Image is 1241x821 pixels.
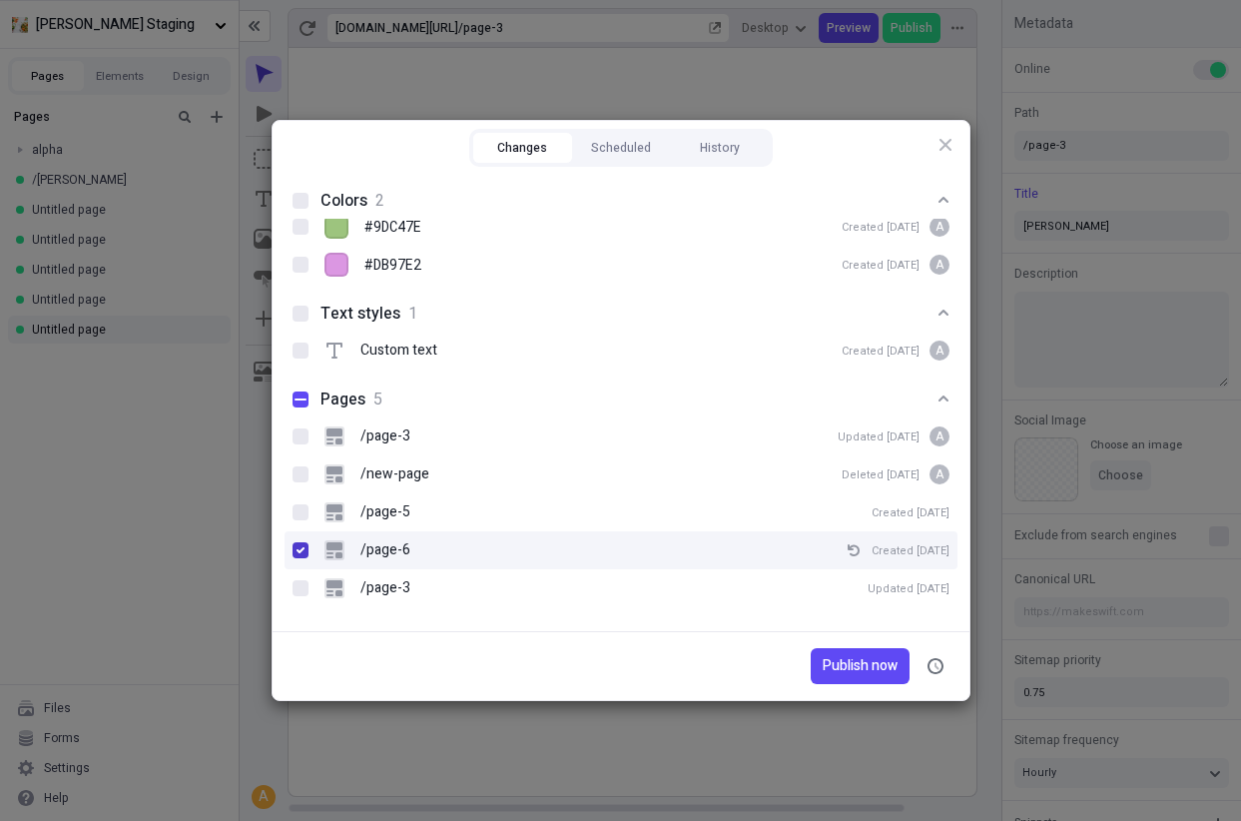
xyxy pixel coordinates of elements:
[364,216,421,238] span: #9DC47E
[872,543,949,558] div: Created [DATE]
[285,296,957,332] button: Text styles1
[320,302,400,326] span: Text styles
[930,341,949,361] div: A
[360,539,410,561] p: /page-6
[285,183,957,219] button: Colors2
[930,255,949,275] div: A
[670,133,769,163] button: History
[571,133,670,163] button: Scheduled
[408,302,417,326] span: 1
[842,220,920,235] div: Created [DATE]
[868,581,949,596] div: Updated [DATE]
[930,464,949,484] div: A
[838,429,920,444] div: Updated [DATE]
[360,577,410,599] p: /page-3
[364,254,421,276] span: #DB97E2
[320,189,367,213] span: Colors
[285,382,957,417] button: Pages5
[473,133,572,163] button: Changes
[360,425,410,447] p: /page-3
[930,217,949,237] div: A
[842,258,920,273] div: Created [DATE]
[360,340,437,362] p: Custom text
[375,189,384,213] span: 2
[360,501,410,523] p: /page-5
[360,463,429,485] p: /new-page
[844,540,864,560] button: /page-6Created [DATE]
[811,648,910,684] button: Publish now
[373,388,382,411] span: 5
[823,655,898,677] span: Publish now
[930,426,949,446] div: A
[872,505,949,520] div: Created [DATE]
[842,467,920,482] div: Deleted [DATE]
[320,388,365,411] span: Pages
[842,344,920,359] div: Created [DATE]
